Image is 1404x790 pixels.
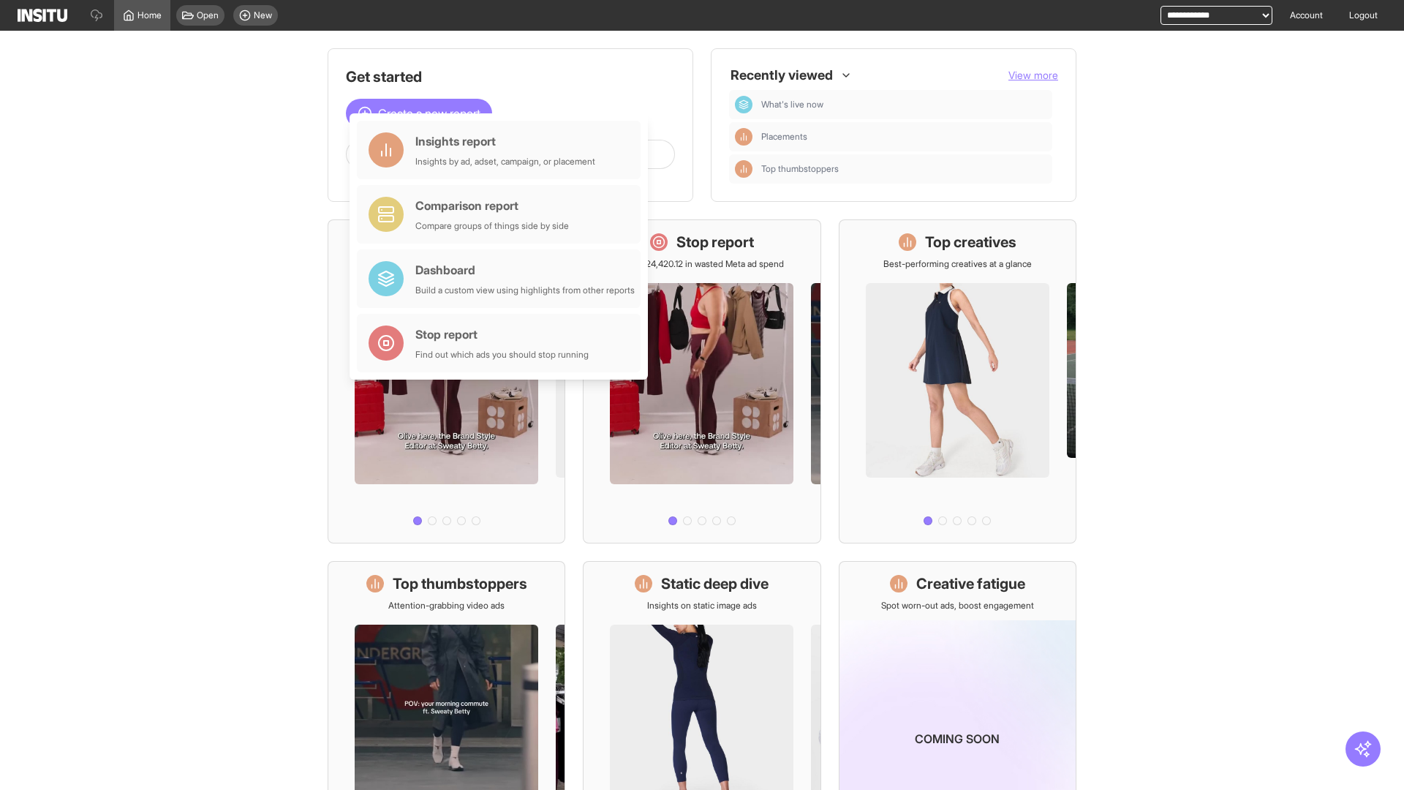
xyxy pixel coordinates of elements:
div: Insights by ad, adset, campaign, or placement [415,156,595,168]
div: Find out which ads you should stop running [415,349,589,361]
span: What's live now [761,99,1046,110]
div: Insights [735,128,752,146]
button: Create a new report [346,99,492,128]
h1: Top thumbstoppers [393,573,527,594]
a: Stop reportSave £24,420.12 in wasted Meta ad spend [583,219,820,543]
h1: Static deep dive [661,573,769,594]
span: Placements [761,131,807,143]
div: Stop report [415,326,589,343]
h1: Get started [346,67,675,87]
button: View more [1008,68,1058,83]
span: View more [1008,69,1058,81]
h1: Top creatives [925,232,1016,252]
div: Build a custom view using highlights from other reports [415,285,635,296]
a: Top creativesBest-performing creatives at a glance [839,219,1076,543]
div: Comparison report [415,197,569,214]
span: What's live now [761,99,823,110]
p: Insights on static image ads [647,600,757,612]
a: What's live nowSee all active ads instantly [328,219,565,543]
div: Insights [735,160,752,178]
div: Insights report [415,132,595,150]
span: New [254,10,272,21]
span: Placements [761,131,1046,143]
p: Best-performing creatives at a glance [883,258,1032,270]
span: Top thumbstoppers [761,163,1046,175]
p: Attention-grabbing video ads [388,600,505,612]
span: Create a new report [378,105,480,122]
span: Open [197,10,219,21]
span: Top thumbstoppers [761,163,839,175]
p: Save £24,420.12 in wasted Meta ad spend [619,258,784,270]
div: Compare groups of things side by side [415,220,569,232]
span: Home [137,10,162,21]
div: Dashboard [415,261,635,279]
h1: Stop report [676,232,754,252]
div: Dashboard [735,96,752,113]
img: Logo [18,9,67,22]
